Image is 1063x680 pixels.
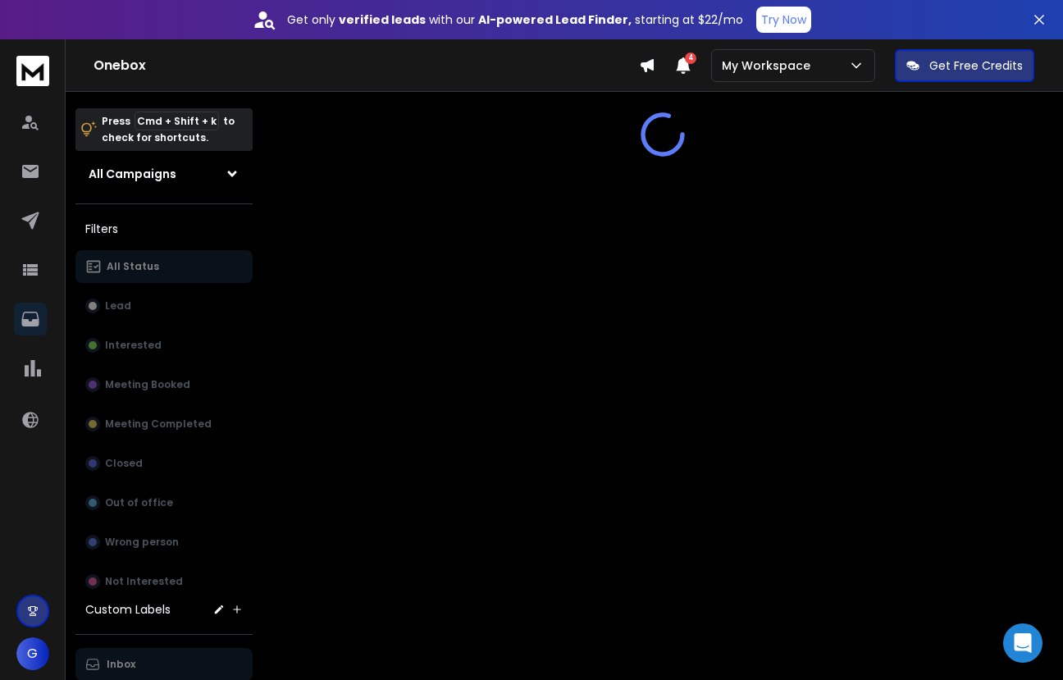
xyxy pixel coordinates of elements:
h1: Onebox [94,56,639,75]
p: Get only with our starting at $22/mo [287,11,743,28]
div: Open Intercom Messenger [1003,623,1042,663]
h3: Custom Labels [85,601,171,618]
p: Press to check for shortcuts. [102,113,235,146]
button: All Campaigns [75,157,253,190]
button: Get Free Credits [895,49,1034,82]
p: My Workspace [722,57,817,74]
h1: All Campaigns [89,166,176,182]
strong: AI-powered Lead Finder, [478,11,632,28]
button: G [16,637,49,670]
span: Cmd + Shift + k [135,112,219,130]
img: logo [16,56,49,86]
p: Get Free Credits [929,57,1023,74]
p: Try Now [761,11,806,28]
h3: Filters [75,217,253,240]
span: 4 [685,52,696,64]
button: Try Now [756,7,811,33]
strong: verified leads [339,11,426,28]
